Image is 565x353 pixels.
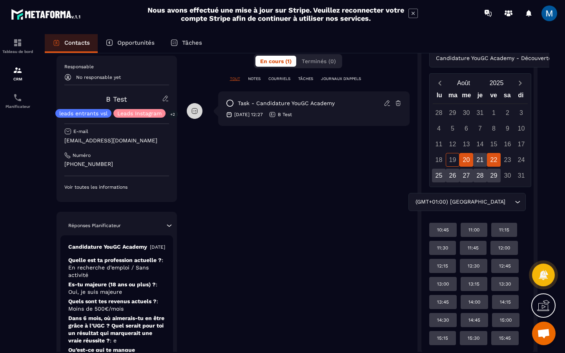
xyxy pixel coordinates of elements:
[501,137,514,151] div: 16
[68,298,165,313] p: Quels sont tes revenus actuels ?
[278,111,292,118] p: B Test
[459,137,473,151] div: 13
[297,56,341,67] button: Terminés (0)
[487,169,501,182] div: 29
[76,75,121,80] p: No responsable yet
[68,257,163,278] span: : En recherche d’emploi / Sans activité
[68,281,165,296] p: Es-tu majeure (18 ans ou plus) ?
[437,335,448,341] p: 15:15
[168,110,178,118] p: +2
[234,111,263,118] p: [DATE] 12:27
[513,78,528,88] button: Next month
[499,263,511,269] p: 12:45
[302,58,336,64] span: Terminés (0)
[73,152,91,158] p: Numéro
[473,90,487,104] div: je
[459,169,473,182] div: 27
[408,193,526,211] div: Search for option
[64,160,169,168] p: [PHONE_NUMBER]
[68,243,147,251] p: Candidature YouGC Academy
[432,153,446,167] div: 18
[473,106,487,120] div: 31
[473,153,487,167] div: 21
[2,60,33,87] a: formationformationCRM
[446,137,459,151] div: 12
[459,106,473,120] div: 30
[500,299,511,305] p: 14:15
[13,93,22,102] img: scheduler
[182,39,202,46] p: Tâches
[446,106,459,120] div: 29
[45,34,98,53] a: Contacts
[437,299,449,305] p: 13:45
[514,169,528,182] div: 31
[514,153,528,167] div: 24
[468,299,480,305] p: 14:00
[230,76,240,82] p: TOUT
[268,76,290,82] p: COURRIELS
[150,244,165,250] p: [DATE]
[110,337,117,344] span: : e
[59,111,108,116] p: leads entrants vsl
[514,106,528,120] div: 3
[321,76,361,82] p: JOURNAUX D'APPELS
[117,39,155,46] p: Opportunités
[432,137,446,151] div: 11
[432,122,446,135] div: 4
[64,39,90,46] p: Contacts
[499,281,511,287] p: 13:30
[487,153,501,167] div: 22
[459,153,473,167] div: 20
[437,263,448,269] p: 12:15
[501,153,514,167] div: 23
[468,245,479,251] p: 11:45
[498,245,510,251] p: 12:00
[433,78,447,88] button: Previous month
[514,90,528,104] div: di
[446,153,459,167] div: 19
[106,95,127,103] a: B Test
[468,281,479,287] p: 13:15
[2,32,33,60] a: formationformationTableau de bord
[437,227,449,233] p: 10:45
[432,90,446,104] div: lu
[446,122,459,135] div: 5
[487,106,501,120] div: 1
[64,64,169,70] p: Responsable
[446,169,459,182] div: 26
[11,7,82,21] img: logo
[487,137,501,151] div: 15
[98,34,162,53] a: Opportunités
[68,257,165,279] p: Quelle est ta profession actuelle ?
[459,122,473,135] div: 6
[432,169,446,182] div: 25
[433,90,528,182] div: Calendar wrapper
[248,76,261,82] p: NOTES
[2,77,33,81] p: CRM
[13,66,22,75] img: formation
[514,122,528,135] div: 10
[480,76,513,90] button: Open years overlay
[147,6,405,22] h2: Nous avons effectué une mise à jour sur Stripe. Veuillez reconnecter votre compte Stripe afin de ...
[468,335,479,341] p: 15:30
[507,198,513,206] input: Search for option
[460,90,474,104] div: me
[414,198,507,206] span: (GMT+01:00) [GEOGRAPHIC_DATA]
[473,137,487,151] div: 14
[437,317,449,323] p: 14:30
[446,90,460,104] div: ma
[162,34,210,53] a: Tâches
[260,58,292,64] span: En cours (1)
[2,104,33,109] p: Planificateur
[433,106,528,182] div: Calendar days
[238,100,335,107] p: task - Candidature YouGC Academy
[447,76,480,90] button: Open months overlay
[13,38,22,47] img: formation
[468,263,479,269] p: 12:30
[473,122,487,135] div: 7
[437,245,448,251] p: 11:30
[298,76,313,82] p: TÂCHES
[2,49,33,54] p: Tableau de bord
[64,184,169,190] p: Voir toutes les informations
[255,56,296,67] button: En cours (1)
